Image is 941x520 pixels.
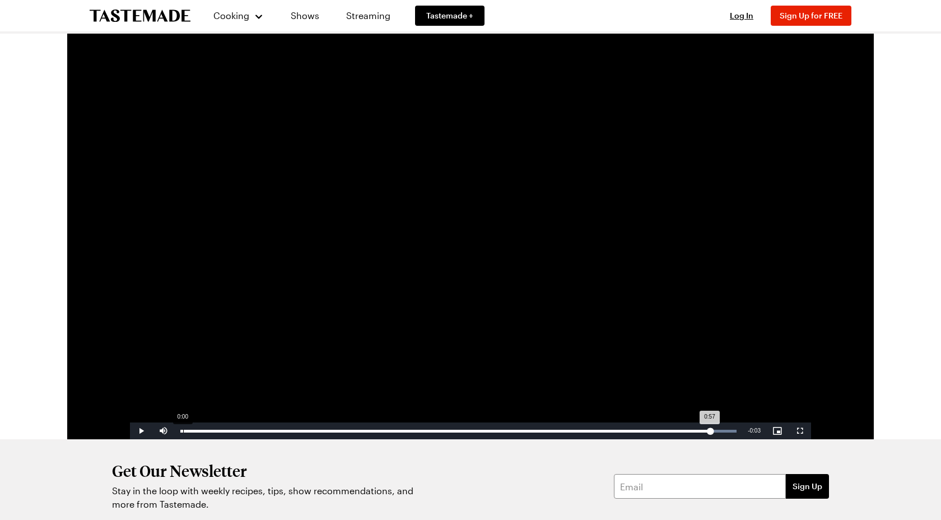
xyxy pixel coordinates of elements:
[789,422,811,439] button: Fullscreen
[152,422,175,439] button: Mute
[766,422,789,439] button: Picture-in-Picture
[415,6,485,26] a: Tastemade +
[130,422,152,439] button: Play
[748,428,749,434] span: -
[180,430,737,433] div: Progress Bar
[780,11,842,20] span: Sign Up for FREE
[112,462,420,480] h2: Get Our Newsletter
[719,10,764,21] button: Log In
[112,484,420,511] p: Stay in the loop with weekly recipes, tips, show recommendations, and more from Tastemade.
[130,56,811,439] video-js: Video Player
[750,428,761,434] span: 0:03
[793,481,822,492] span: Sign Up
[213,2,264,29] button: Cooking
[90,10,190,22] a: To Tastemade Home Page
[426,10,473,21] span: Tastemade +
[730,11,753,20] span: Log In
[771,6,851,26] button: Sign Up for FREE
[786,474,829,499] button: Sign Up
[213,10,249,21] span: Cooking
[614,474,786,499] input: Email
